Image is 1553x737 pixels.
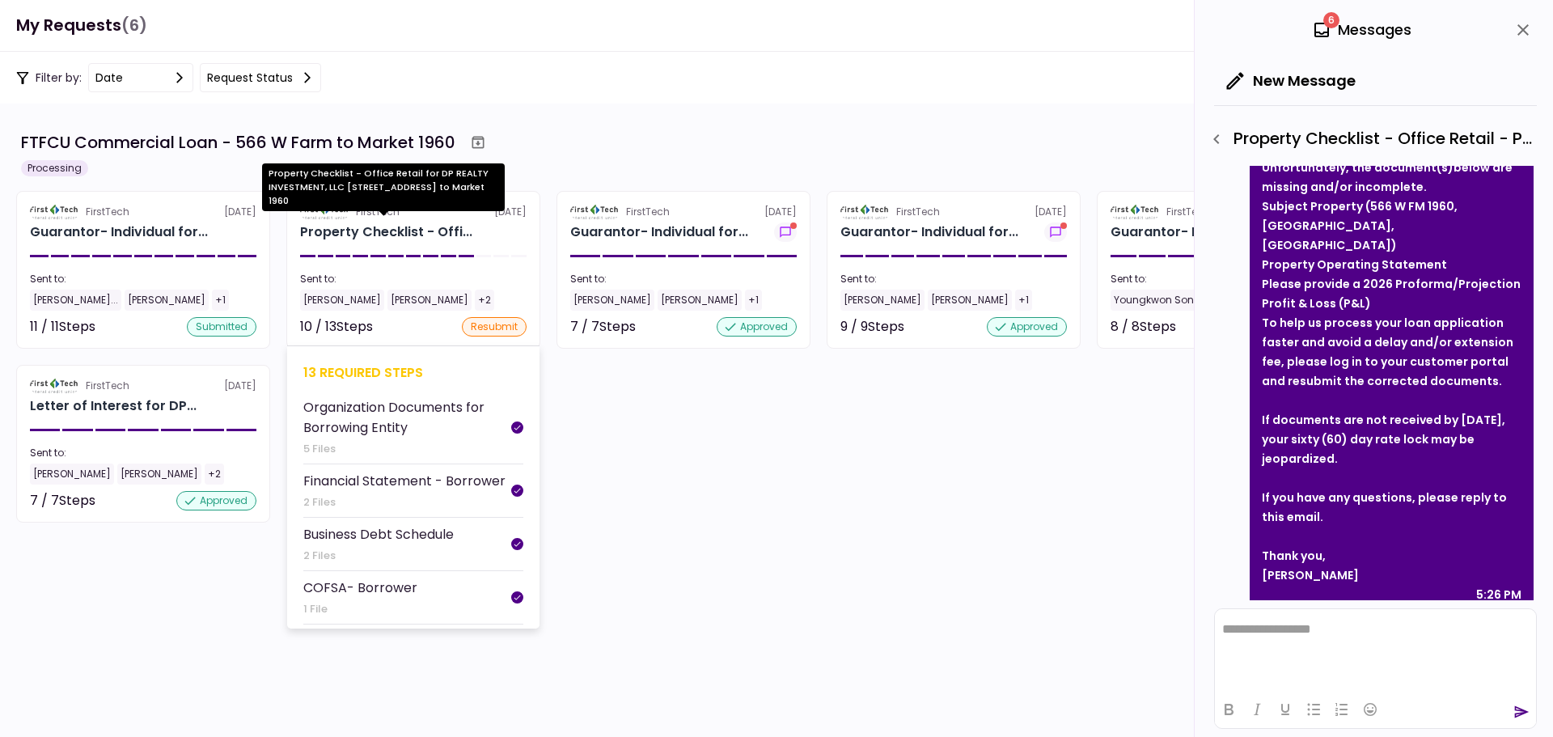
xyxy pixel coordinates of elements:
div: 2 Files [303,548,454,564]
img: Partner logo [30,379,79,393]
div: [PERSON_NAME] [300,290,384,311]
img: Partner logo [30,205,79,219]
div: Organization Documents for Borrowing Entity [303,397,511,438]
div: FirstTech [626,205,670,219]
div: Messages [1312,18,1411,42]
div: [PERSON_NAME] [30,464,114,485]
button: Emojis [1356,698,1384,721]
div: Sent to: [30,272,256,286]
div: [PERSON_NAME]... [30,290,121,311]
div: [DATE] [1111,205,1337,219]
div: FirstTech [1166,205,1210,219]
div: Guarantor- Individual for DP REALTY INVESTMENT, LLC Johnny Yun [570,222,748,242]
div: +1 [745,290,762,311]
div: +2 [205,464,224,485]
button: Italic [1243,698,1271,721]
div: [PERSON_NAME] [840,290,925,311]
div: [PERSON_NAME] [117,464,201,485]
div: 5:26 PM [1476,585,1521,604]
button: Bold [1215,698,1242,721]
div: FirstTech [86,205,129,219]
div: +2 [475,290,494,311]
div: submitted [187,317,256,337]
div: Youngkwon Song [1111,290,1204,311]
div: 2 Files [303,494,506,510]
button: send [1513,704,1530,720]
div: Sent to: [570,272,797,286]
button: close [1509,16,1537,44]
div: [PERSON_NAME] [1262,565,1521,585]
div: [PERSON_NAME] [570,290,654,311]
div: 7 / 7 Steps [570,317,636,337]
div: [PERSON_NAME] [125,290,209,311]
div: Business Debt Schedule [303,524,454,544]
div: approved [987,317,1067,337]
img: Partner logo [570,205,620,219]
div: [DATE] [30,379,256,393]
div: resubmit [462,317,527,337]
span: (6) [121,9,147,42]
div: 9 / 9 Steps [840,317,904,337]
div: FirstTech [86,379,129,393]
div: Sent to: [1111,272,1337,286]
div: 8 / 8 Steps [1111,317,1176,337]
button: date [88,63,193,92]
div: [DATE] [570,205,797,219]
div: 11 / 11 Steps [30,317,95,337]
div: Guarantor- Individual for DP REALTY INVESTMENT, LLC Paul Kirkley [840,222,1018,242]
button: show-messages [1044,222,1067,242]
button: Numbered list [1328,698,1356,721]
div: 10 / 13 Steps [300,317,373,337]
span: 6 [1323,12,1339,28]
iframe: Rich Text Area [1215,609,1536,690]
div: [DATE] [840,205,1067,219]
div: 7 / 7 Steps [30,491,95,510]
h1: My Requests [16,9,147,42]
div: Financial Statement - Borrower [303,471,506,491]
div: 13 required steps [303,362,523,383]
div: Letter of Interest for DP REALTY INVESTMENT, LLC 566 W Farm to Market 1960 [30,396,197,416]
div: COFSA- Borrower [303,578,417,598]
button: Request status [200,63,321,92]
img: Partner logo [840,205,890,219]
strong: below are missing and/or incomplete [1262,159,1513,195]
strong: Please provide a 2026 Proforma/Projection Profit & Loss (P&L) [1262,276,1521,311]
div: Filter by: [16,63,321,92]
button: Bullet list [1300,698,1327,721]
button: New Message [1214,60,1369,102]
div: Property Checklist - Office Retail - Property Operating Statements [1203,125,1537,153]
div: Processing [21,160,88,176]
strong: Unfortunately, the document(s) [1262,159,1454,176]
div: approved [176,491,256,510]
div: Guarantor- Individual for DP REALTY INVESTMENT, LLC John Chongshin Kang [30,222,208,242]
button: show-messages [774,222,797,242]
div: [PERSON_NAME] [658,290,742,311]
div: +1 [1015,290,1032,311]
div: Guarantor- Individual for DP REALTY INVESTMENT, LLC Youngkwon Song [1111,222,1289,242]
div: [DATE] [30,205,256,219]
div: FirstTech [896,205,940,219]
div: date [95,69,123,87]
button: Archive workflow [463,128,493,157]
div: [PERSON_NAME] [928,290,1012,311]
div: +1 [212,290,229,311]
div: approved [717,317,797,337]
div: 5 Files [303,441,511,457]
div: Sent to: [30,446,256,460]
img: Partner logo [1111,205,1160,219]
strong: Property Operating Statement [1262,256,1447,273]
div: Property Checklist - Office Retail for DP REALTY INVESTMENT, LLC 566 W Farm to Market 1960 [300,222,472,242]
div: To help us process your loan application faster and avoid a delay and/or extension fee, please lo... [1262,313,1521,391]
div: [PERSON_NAME] [387,290,472,311]
button: Underline [1272,698,1299,721]
div: . [1262,158,1521,197]
div: Property Checklist - Office Retail for DP REALTY INVESTMENT, LLC [STREET_ADDRESS] to Market 1960 [262,163,505,211]
div: If you have any questions, please reply to this email. [1262,488,1521,527]
strong: Subject Property (566 W FM 1960, [GEOGRAPHIC_DATA], [GEOGRAPHIC_DATA]) [1262,198,1458,253]
div: Thank you, [1262,546,1521,565]
div: Sent to: [840,272,1067,286]
div: Sent to: [300,272,527,286]
div: FTFCU Commercial Loan - 566 W Farm to Market 1960 [21,130,455,155]
div: 1 File [303,601,417,617]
